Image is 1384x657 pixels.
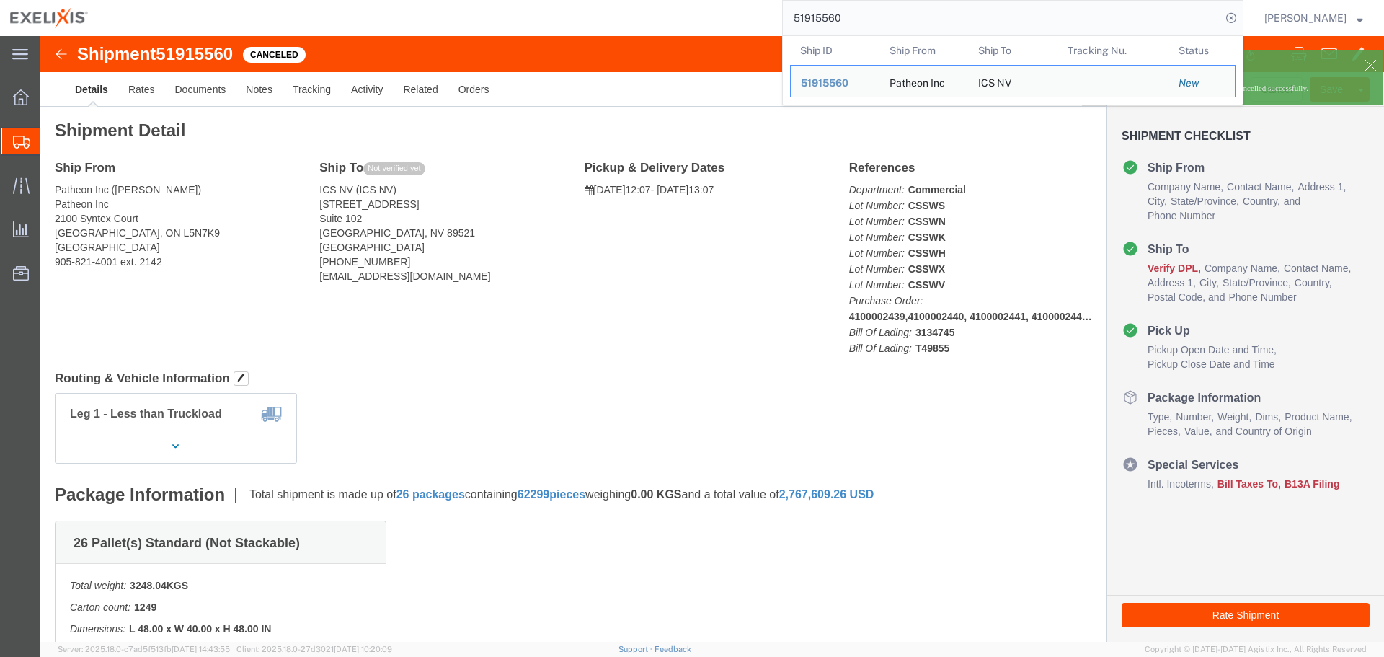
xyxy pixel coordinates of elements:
span: Server: 2025.18.0-c7ad5f513fb [58,645,230,653]
th: Ship From [879,36,969,65]
img: logo [10,7,88,29]
iframe: FS Legacy Container [40,36,1384,642]
th: Tracking Nu. [1057,36,1169,65]
span: [DATE] 10:20:09 [334,645,392,653]
th: Ship ID [790,36,879,65]
button: [PERSON_NAME] [1264,9,1364,27]
span: 51915560 [801,77,848,89]
a: Support [618,645,655,653]
div: Patheon Inc [890,66,945,97]
th: Status [1168,36,1236,65]
span: Copyright © [DATE]-[DATE] Agistix Inc., All Rights Reserved [1145,643,1367,656]
span: Client: 2025.18.0-27d3021 [236,645,392,653]
th: Ship To [968,36,1057,65]
div: 51915560 [801,76,869,91]
div: ICS NV [978,66,1011,97]
table: Search Results [790,36,1243,105]
span: Fred Eisenman [1264,10,1347,26]
div: New [1179,76,1225,91]
span: [DATE] 14:43:55 [172,645,230,653]
a: Feedback [655,645,691,653]
input: Search for shipment number, reference number [783,1,1221,35]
